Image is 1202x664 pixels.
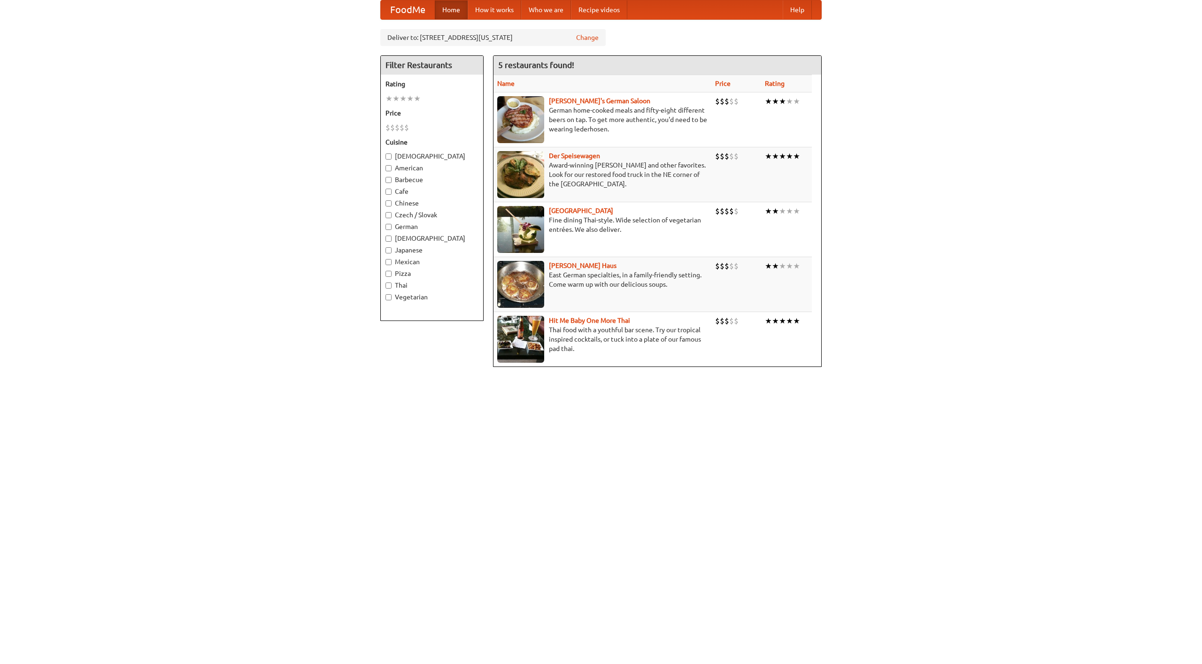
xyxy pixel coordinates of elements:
li: ★ [779,316,786,326]
a: Home [435,0,468,19]
li: $ [715,206,720,216]
label: [DEMOGRAPHIC_DATA] [385,234,478,243]
img: satay.jpg [497,206,544,253]
li: ★ [786,151,793,161]
li: $ [724,96,729,107]
input: Chinese [385,200,392,206]
li: ★ [414,93,421,104]
img: babythai.jpg [497,316,544,363]
label: American [385,163,478,173]
label: Japanese [385,245,478,255]
li: ★ [779,151,786,161]
a: Rating [765,80,785,87]
label: [DEMOGRAPHIC_DATA] [385,152,478,161]
li: ★ [765,96,772,107]
input: Barbecue [385,177,392,183]
li: $ [395,122,400,133]
h5: Cuisine [385,137,478,147]
img: kohlhaus.jpg [497,261,544,308]
input: Cafe [385,189,392,195]
a: Price [715,80,731,87]
li: ★ [407,93,414,104]
li: $ [720,96,724,107]
label: Pizza [385,269,478,278]
li: ★ [765,316,772,326]
li: $ [720,316,724,326]
a: [PERSON_NAME]'s German Saloon [549,97,650,105]
li: $ [724,261,729,271]
li: ★ [779,206,786,216]
img: speisewagen.jpg [497,151,544,198]
b: Der Speisewagen [549,152,600,160]
li: $ [724,316,729,326]
li: $ [715,261,720,271]
p: East German specialties, in a family-friendly setting. Come warm up with our delicious soups. [497,270,708,289]
li: ★ [793,316,800,326]
a: How it works [468,0,521,19]
li: $ [734,96,739,107]
li: $ [734,261,739,271]
li: ★ [393,93,400,104]
li: ★ [765,151,772,161]
li: $ [715,316,720,326]
li: ★ [765,206,772,216]
img: esthers.jpg [497,96,544,143]
li: $ [734,206,739,216]
a: FoodMe [381,0,435,19]
li: ★ [772,316,779,326]
li: $ [400,122,404,133]
li: $ [724,206,729,216]
li: ★ [786,206,793,216]
input: [DEMOGRAPHIC_DATA] [385,153,392,160]
h5: Rating [385,79,478,89]
li: $ [715,96,720,107]
a: Recipe videos [571,0,627,19]
p: Thai food with a youthful bar scene. Try our tropical inspired cocktails, or tuck into a plate of... [497,325,708,353]
li: ★ [793,261,800,271]
a: Change [576,33,599,42]
label: Czech / Slovak [385,210,478,220]
p: Fine dining Thai-style. Wide selection of vegetarian entrées. We also deliver. [497,215,708,234]
h4: Filter Restaurants [381,56,483,75]
li: $ [404,122,409,133]
li: $ [734,151,739,161]
li: ★ [793,206,800,216]
label: Thai [385,281,478,290]
li: $ [734,316,739,326]
li: $ [385,122,390,133]
li: ★ [765,261,772,271]
li: ★ [772,96,779,107]
li: ★ [793,96,800,107]
ng-pluralize: 5 restaurants found! [498,61,574,69]
li: ★ [786,96,793,107]
li: $ [715,151,720,161]
li: ★ [779,96,786,107]
label: Mexican [385,257,478,267]
input: Vegetarian [385,294,392,300]
li: ★ [385,93,393,104]
li: ★ [400,93,407,104]
input: Thai [385,282,392,289]
p: German home-cooked meals and fifty-eight different beers on tap. To get more authentic, you'd nee... [497,106,708,134]
label: Barbecue [385,175,478,184]
input: Pizza [385,271,392,277]
label: Vegetarian [385,292,478,302]
h5: Price [385,108,478,118]
li: $ [720,261,724,271]
li: $ [720,151,724,161]
a: Hit Me Baby One More Thai [549,317,630,324]
a: Who we are [521,0,571,19]
a: [GEOGRAPHIC_DATA] [549,207,613,214]
label: Chinese [385,198,478,208]
a: [PERSON_NAME] Haus [549,262,616,269]
li: $ [720,206,724,216]
li: $ [729,316,734,326]
li: ★ [786,316,793,326]
a: Name [497,80,515,87]
div: Deliver to: [STREET_ADDRESS][US_STATE] [380,29,606,46]
li: $ [390,122,395,133]
li: ★ [786,261,793,271]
